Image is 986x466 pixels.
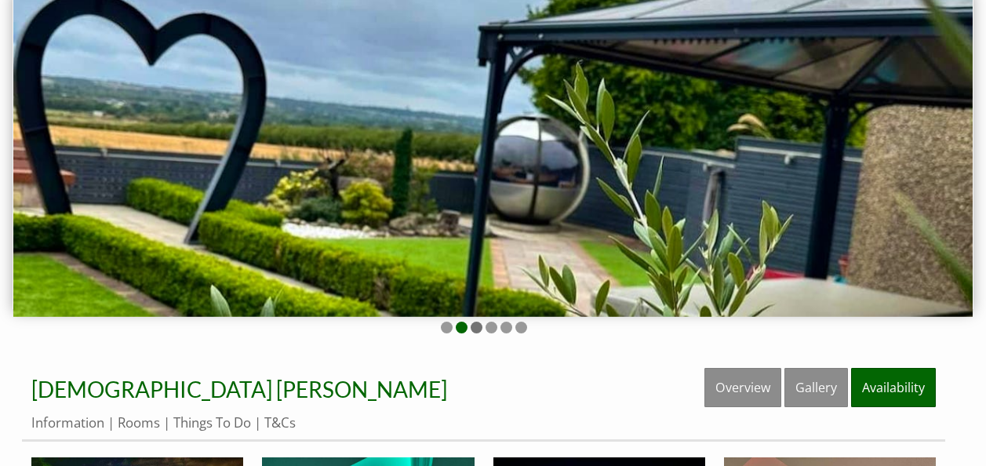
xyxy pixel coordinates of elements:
a: T&Cs [264,413,296,431]
a: Things To Do [173,413,251,431]
a: Availability [851,368,936,407]
a: Information [31,413,104,431]
a: Rooms [118,413,160,431]
a: Gallery [784,368,848,407]
a: [DEMOGRAPHIC_DATA] [PERSON_NAME] [31,376,447,402]
a: Overview [704,368,781,407]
